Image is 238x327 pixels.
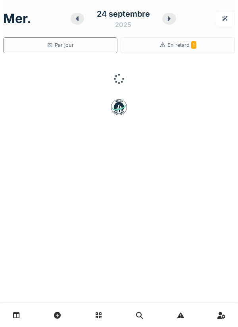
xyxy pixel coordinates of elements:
h1: mer. [3,11,31,26]
div: 24 septembre [97,8,150,20]
span: 1 [191,41,196,49]
div: 2025 [115,20,131,29]
img: badge-BVDL4wpA.svg [111,99,127,115]
div: Par jour [47,41,74,49]
span: En retard [167,42,196,48]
